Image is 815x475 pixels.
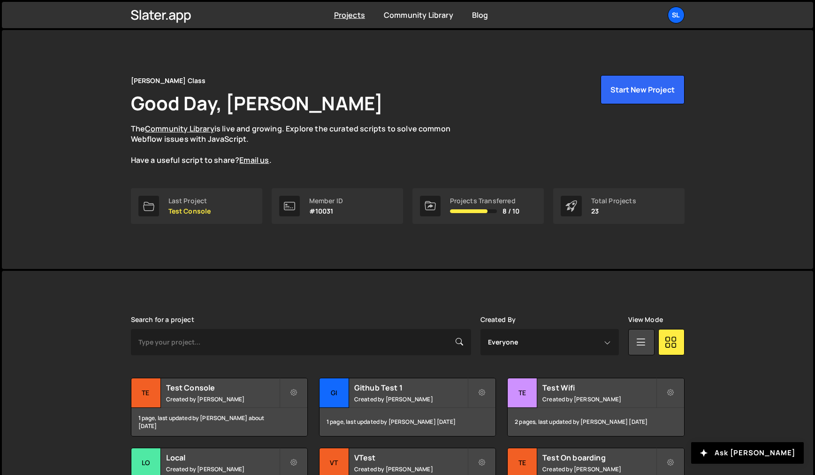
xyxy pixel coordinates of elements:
[166,452,279,463] h2: Local
[354,452,467,463] h2: VTest
[168,197,211,205] div: Last Project
[472,10,488,20] a: Blog
[131,329,471,355] input: Type your project...
[166,465,279,473] small: Created by [PERSON_NAME]
[309,207,343,215] p: #10031
[131,378,161,408] div: Te
[166,383,279,393] h2: Test Console
[166,395,279,403] small: Created by [PERSON_NAME]
[503,207,520,215] span: 8 / 10
[131,188,262,224] a: Last Project Test Console
[384,10,453,20] a: Community Library
[320,408,495,436] div: 1 page, last updated by [PERSON_NAME] [DATE]
[480,316,516,323] label: Created By
[145,123,214,134] a: Community Library
[319,378,496,437] a: Gi Github Test 1 Created by [PERSON_NAME] 1 page, last updated by [PERSON_NAME] [DATE]
[542,452,655,463] h2: Test On boarding
[131,316,194,323] label: Search for a project
[542,383,655,393] h2: Test Wifi
[508,378,537,408] div: Te
[628,316,663,323] label: View Mode
[239,155,269,165] a: Email us
[309,197,343,205] div: Member ID
[542,465,655,473] small: Created by [PERSON_NAME]
[354,383,467,393] h2: Github Test 1
[131,408,307,436] div: 1 page, last updated by [PERSON_NAME] about [DATE]
[691,442,804,464] button: Ask [PERSON_NAME]
[131,90,383,116] h1: Good Day, [PERSON_NAME]
[591,197,636,205] div: Total Projects
[131,123,469,166] p: The is live and growing. Explore the curated scripts to solve common Webflow issues with JavaScri...
[320,378,349,408] div: Gi
[601,75,685,104] button: Start New Project
[508,408,684,436] div: 2 pages, last updated by [PERSON_NAME] [DATE]
[668,7,685,23] a: Sl
[131,378,308,437] a: Te Test Console Created by [PERSON_NAME] 1 page, last updated by [PERSON_NAME] about [DATE]
[507,378,684,437] a: Te Test Wifi Created by [PERSON_NAME] 2 pages, last updated by [PERSON_NAME] [DATE]
[334,10,365,20] a: Projects
[354,465,467,473] small: Created by [PERSON_NAME]
[131,75,206,86] div: [PERSON_NAME] Class
[168,207,211,215] p: Test Console
[354,395,467,403] small: Created by [PERSON_NAME]
[591,207,636,215] p: 23
[450,197,520,205] div: Projects Transferred
[542,395,655,403] small: Created by [PERSON_NAME]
